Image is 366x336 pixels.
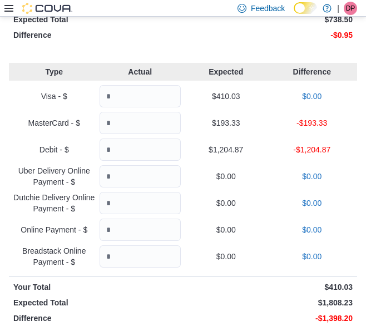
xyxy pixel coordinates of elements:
[337,2,339,15] p: |
[185,297,353,308] p: $1,808.23
[13,14,181,25] p: Expected Total
[100,165,181,187] input: Quantity
[185,224,267,235] p: $0.00
[13,313,181,324] p: Difference
[100,139,181,161] input: Quantity
[100,85,181,107] input: Quantity
[185,29,353,41] p: -$0.95
[185,144,267,155] p: $1,204.87
[185,66,267,77] p: Expected
[185,281,353,293] p: $410.03
[271,91,353,102] p: $0.00
[185,117,267,129] p: $193.33
[100,219,181,241] input: Quantity
[13,91,95,102] p: Visa - $
[100,245,181,268] input: Quantity
[271,144,353,155] p: -$1,204.87
[346,2,355,15] span: DP
[271,171,353,182] p: $0.00
[13,165,95,187] p: Uber Delivery Online Payment - $
[22,3,72,14] img: Cova
[271,251,353,262] p: $0.00
[100,112,181,134] input: Quantity
[271,197,353,209] p: $0.00
[185,14,353,25] p: $738.50
[13,66,95,77] p: Type
[13,245,95,268] p: Breadstack Online Payment - $
[13,192,95,214] p: Dutchie Delivery Online Payment - $
[13,281,181,293] p: Your Total
[13,297,181,308] p: Expected Total
[185,171,267,182] p: $0.00
[185,197,267,209] p: $0.00
[185,91,267,102] p: $410.03
[271,66,353,77] p: Difference
[185,251,267,262] p: $0.00
[13,224,95,235] p: Online Payment - $
[100,66,181,77] p: Actual
[100,192,181,214] input: Quantity
[13,29,181,41] p: Difference
[13,117,95,129] p: MasterCard - $
[271,117,353,129] p: -$193.33
[251,3,285,14] span: Feedback
[294,2,317,14] input: Dark Mode
[271,224,353,235] p: $0.00
[13,144,95,155] p: Debit - $
[344,2,357,15] div: Dora Pereira
[185,313,353,324] p: -$1,398.20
